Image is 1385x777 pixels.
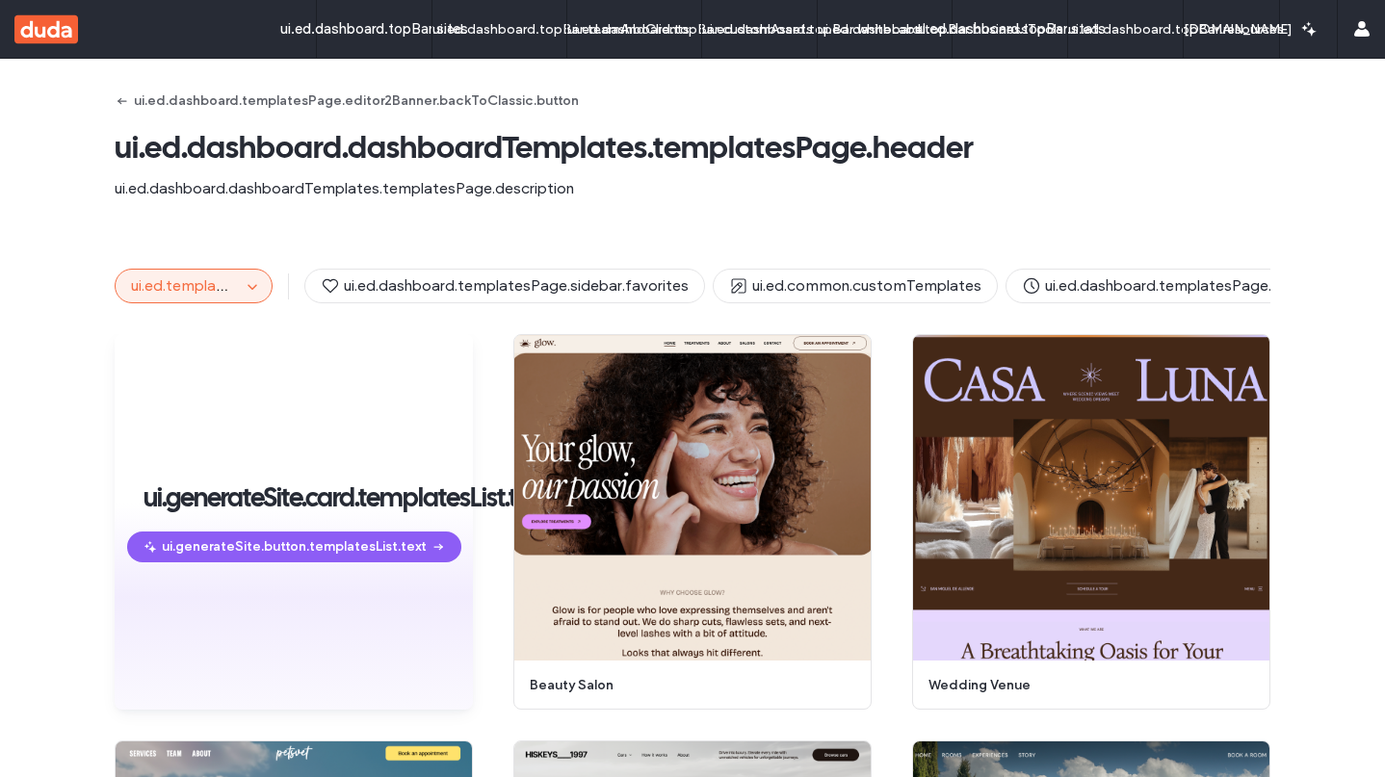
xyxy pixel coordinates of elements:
button: ui.ed.dashboard.templatesPage.sidebar.favorites [304,269,705,303]
span: wedding venue [928,676,1242,695]
span: ui.ed.dashboard.templatesPage.sidebar.favorites [321,275,689,297]
span: ui.ed.templates.dashboard.filter.categories.all_categories [131,276,533,295]
label: ui.ed.dashboard.topBar.sites [280,20,468,38]
button: ui.generateSite.button.templatesList.text [127,531,461,562]
span: ui.ed.dashboard.dashboardTemplates.templatesPage.description [115,178,1270,199]
span: ui.ed.dashboard.dashboardTemplates.templatesPage.header [115,128,1270,167]
span: ui.ed.common.customTemplates [729,275,981,297]
label: [DOMAIN_NAME] [1184,21,1293,38]
button: ui.ed.common.customTemplates [713,269,998,303]
button: ui.ed.dashboard.templatesPage.editor2Banner.backToClassic.button [115,86,579,117]
button: ui.ed.templates.dashboard.filter.categories.all_categories [116,270,241,302]
label: ui.ed.dashboard.topBar.resources [1068,21,1284,38]
span: beauty salon [530,676,844,695]
label: ui.ed.dashboard.topBar.teamAndClients [432,21,690,38]
label: ui.ed.dashboard.topBar.whiteLabel [702,21,926,38]
span: ui.generateSite.card.templatesList.text [144,481,444,513]
label: ui.ed.dashboard.topBar.customAssets [567,21,813,38]
label: ui.ed.dashboard.topBar.businessTools [818,21,1063,38]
